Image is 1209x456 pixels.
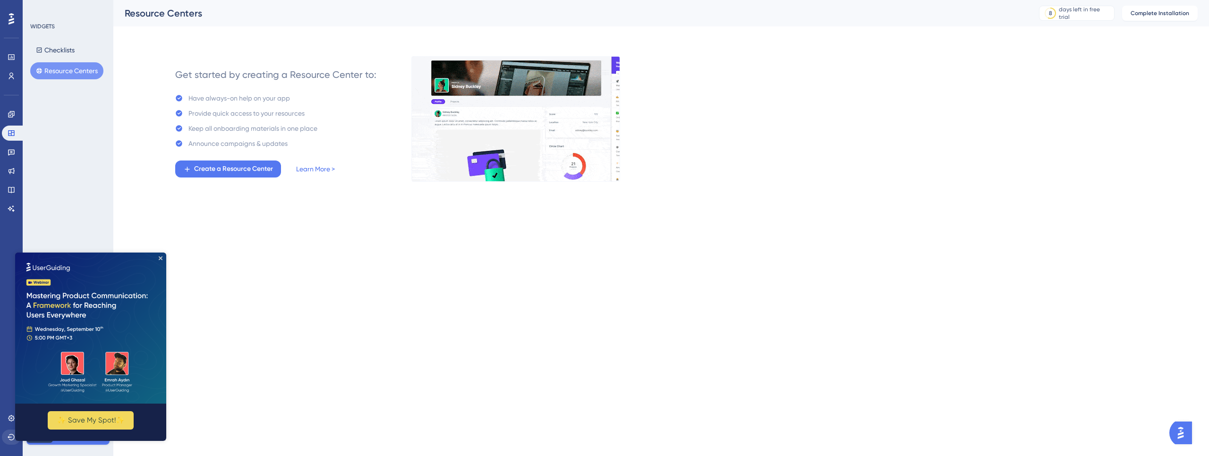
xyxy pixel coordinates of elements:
[125,7,1015,20] div: Resource Centers
[1131,9,1189,17] span: Complete Installation
[1169,419,1198,447] iframe: UserGuiding AI Assistant Launcher
[188,138,288,149] div: Announce campaigns & updates
[1049,9,1052,17] div: 8
[33,159,119,177] button: ✨ Save My Spot!✨
[296,163,335,175] a: Learn More >
[188,93,290,104] div: Have always-on help on your app
[30,62,103,79] button: Resource Centers
[1059,6,1111,21] div: days left in free trial
[175,160,281,177] button: Create a Resource Center
[188,123,317,134] div: Keep all onboarding materials in one place
[188,108,305,119] div: Provide quick access to your resources
[1122,6,1198,21] button: Complete Installation
[194,163,273,175] span: Create a Resource Center
[144,4,147,8] div: Close Preview
[30,23,55,30] div: WIDGETS
[411,56,620,182] img: 0356d1974f90e2cc51a660023af54dec.gif
[30,42,80,59] button: Checklists
[175,68,376,81] div: Get started by creating a Resource Center to:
